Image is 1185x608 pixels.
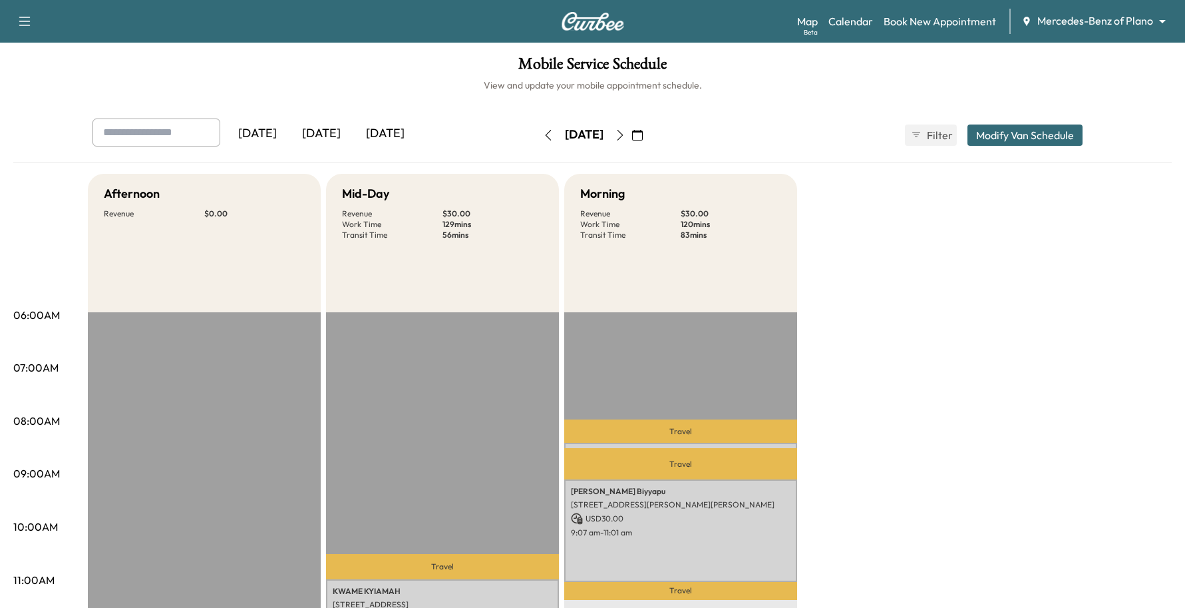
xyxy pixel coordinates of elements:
p: Work Time [580,219,681,230]
p: $ 30.00 [442,208,543,219]
h5: Afternoon [104,184,160,203]
p: $ 30.00 [681,208,781,219]
p: 11:00AM [13,572,55,588]
p: Travel [326,554,559,579]
p: 06:00AM [13,307,60,323]
p: Revenue [580,208,681,219]
p: Revenue [342,208,442,219]
button: Filter [905,125,957,146]
p: 07:00AM [13,360,59,376]
p: KWAME KYIAMAH [333,586,552,597]
p: Transit Time [342,230,442,240]
div: [DATE] [565,127,603,143]
div: [DATE] [353,119,417,149]
p: 56 mins [442,230,543,240]
a: Calendar [828,13,873,29]
p: 9:07 am - 11:01 am [571,527,790,538]
p: $ 0.00 [204,208,305,219]
p: 129 mins [442,219,543,230]
p: [PERSON_NAME] Biyyapu [571,486,790,497]
button: Modify Van Schedule [967,125,1083,146]
p: 10:00AM [13,519,58,535]
div: Beta [804,27,818,37]
a: Book New Appointment [884,13,996,29]
h1: Mobile Service Schedule [13,56,1172,79]
h5: Morning [580,184,625,203]
p: Revenue [104,208,204,219]
p: 120 mins [681,219,781,230]
div: [DATE] [289,119,353,149]
p: 09:00AM [13,465,60,481]
img: Curbee Logo [561,12,625,31]
a: MapBeta [797,13,818,29]
p: 08:00AM [13,413,60,429]
p: Transit Time [580,230,681,240]
span: Filter [927,127,951,143]
p: 83 mins [681,230,781,240]
div: [DATE] [226,119,289,149]
p: USD 30.00 [571,513,790,525]
p: Work Time [342,219,442,230]
span: Mercedes-Benz of Plano [1037,13,1153,29]
h6: View and update your mobile appointment schedule. [13,79,1172,92]
h5: Mid-Day [342,184,389,203]
p: Travel [564,582,797,600]
p: Travel [564,448,797,479]
p: [STREET_ADDRESS][PERSON_NAME][PERSON_NAME] [571,499,790,510]
p: Travel [564,420,797,443]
